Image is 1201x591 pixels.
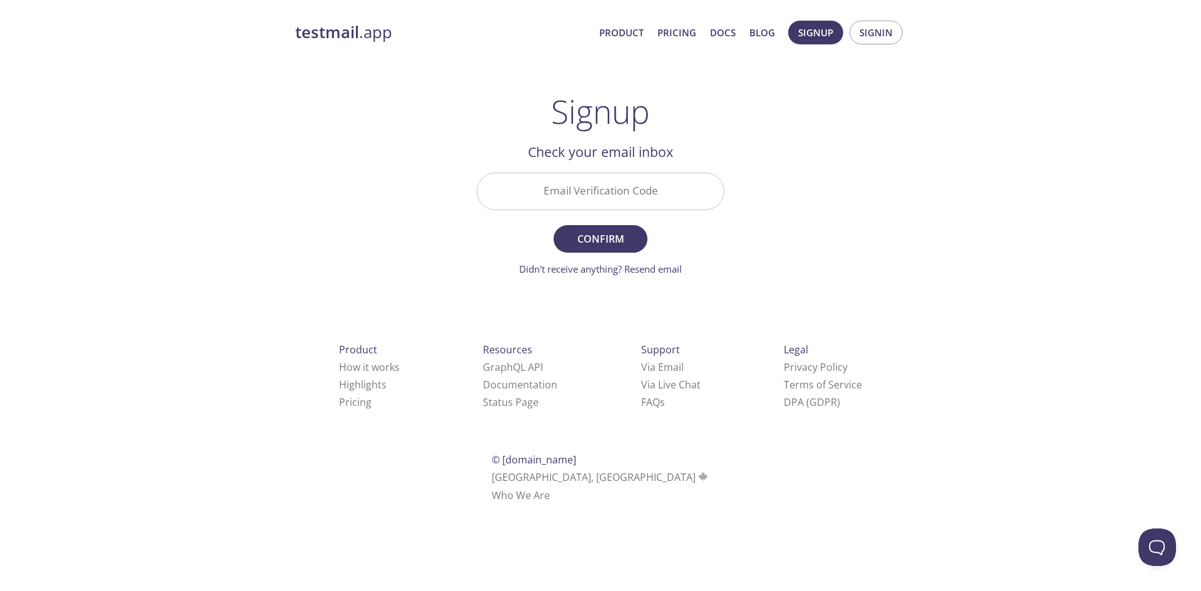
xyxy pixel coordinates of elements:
a: DPA (GDPR) [784,395,840,409]
a: testmail.app [295,22,589,43]
h1: Signup [551,93,650,130]
iframe: Help Scout Beacon - Open [1138,528,1176,566]
a: Pricing [339,395,372,409]
button: Signup [788,21,843,44]
a: Privacy Policy [784,360,848,374]
span: Product [339,343,377,356]
a: Didn't receive anything? Resend email [519,263,682,275]
strong: testmail [295,21,359,43]
span: Resources [483,343,532,356]
h2: Check your email inbox [477,141,724,163]
a: Status Page [483,395,539,409]
a: GraphQL API [483,360,543,374]
a: Terms of Service [784,378,862,391]
span: Legal [784,343,808,356]
span: s [660,395,665,409]
button: Confirm [554,225,647,253]
a: How it works [339,360,400,374]
span: Support [641,343,680,356]
span: © [DOMAIN_NAME] [492,453,576,467]
a: Pricing [657,24,696,41]
button: Signin [849,21,903,44]
a: Highlights [339,378,387,391]
span: Signin [859,24,893,41]
span: [GEOGRAPHIC_DATA], [GEOGRAPHIC_DATA] [492,470,710,484]
span: Confirm [567,230,634,248]
a: Product [599,24,644,41]
span: Signup [798,24,833,41]
a: Blog [749,24,775,41]
a: Who We Are [492,488,550,502]
a: Documentation [483,378,557,391]
a: FAQ [641,395,665,409]
a: Via Live Chat [641,378,701,391]
a: Docs [710,24,736,41]
a: Via Email [641,360,684,374]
